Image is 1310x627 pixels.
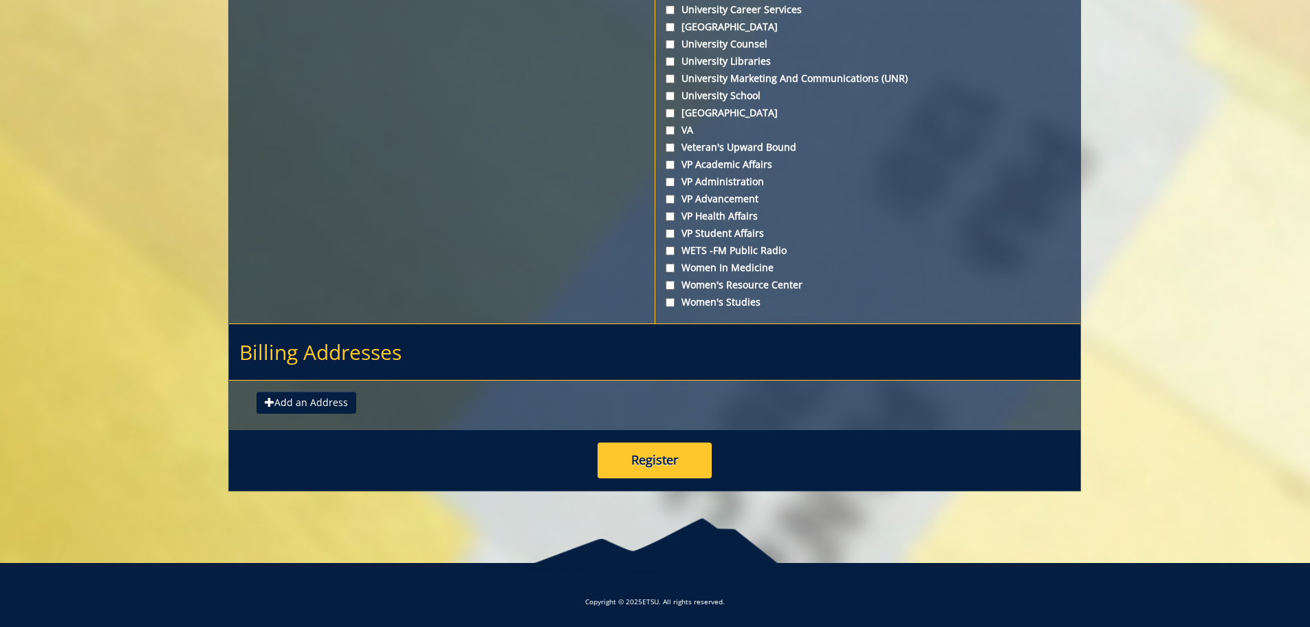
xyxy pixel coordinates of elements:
label: VP Administration [666,175,1070,189]
label: Women's Resource Center [666,278,1070,292]
a: ETSU [642,597,659,606]
label: Women in Medicine [666,261,1070,275]
label: VP Academic Affairs [666,158,1070,171]
label: VA [666,123,1070,137]
label: WETS -FM Public Radio [666,244,1070,257]
button: Register [598,443,712,478]
label: [GEOGRAPHIC_DATA] [666,20,1070,34]
label: University Counsel [666,37,1070,51]
button: Add an Address [256,392,356,414]
label: Women's Studies [666,295,1070,309]
label: VP Student Affairs [666,226,1070,240]
label: VP Advancement [666,192,1070,206]
label: University School [666,89,1070,103]
label: University Libraries [666,54,1070,68]
label: [GEOGRAPHIC_DATA] [666,106,1070,120]
label: VP Health Affairs [666,209,1070,223]
label: University Career Services [666,3,1070,17]
label: University Marketing and Communications (UNR) [666,72,1070,85]
label: Veteran's Upward Bound [666,140,1070,154]
h2: Billing Addresses [229,324,1080,381]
